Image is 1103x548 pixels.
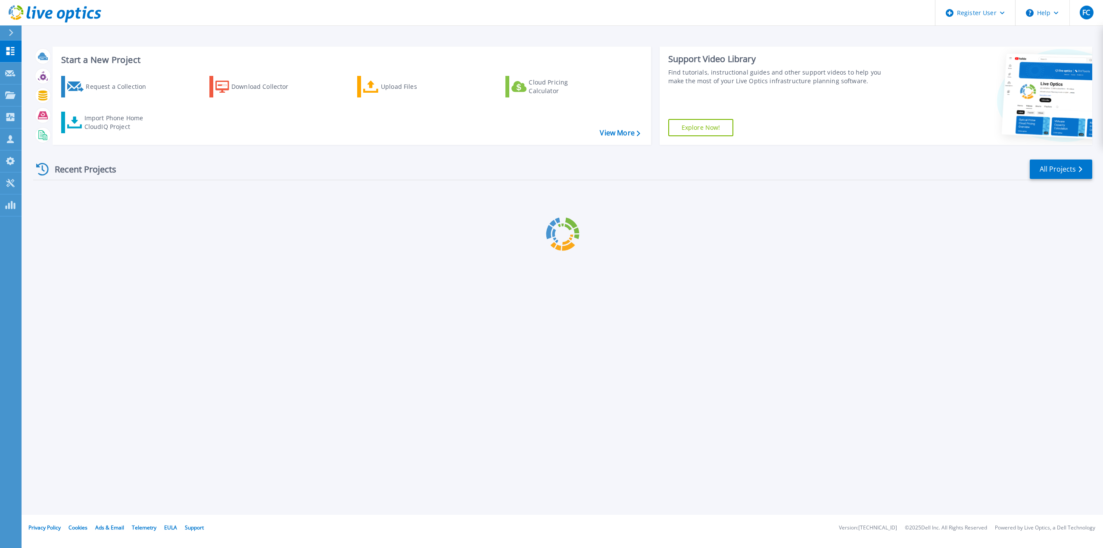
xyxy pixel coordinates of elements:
[381,78,450,95] div: Upload Files
[95,524,124,531] a: Ads & Email
[231,78,300,95] div: Download Collector
[209,76,305,97] a: Download Collector
[61,76,157,97] a: Request a Collection
[33,159,128,180] div: Recent Projects
[668,119,734,136] a: Explore Now!
[84,114,152,131] div: Import Phone Home CloudIQ Project
[164,524,177,531] a: EULA
[185,524,204,531] a: Support
[61,55,640,65] h3: Start a New Project
[505,76,601,97] a: Cloud Pricing Calculator
[668,68,892,85] div: Find tutorials, instructional guides and other support videos to help you make the most of your L...
[529,78,598,95] div: Cloud Pricing Calculator
[132,524,156,531] a: Telemetry
[28,524,61,531] a: Privacy Policy
[668,53,892,65] div: Support Video Library
[1082,9,1090,16] span: FC
[69,524,87,531] a: Cookies
[600,129,640,137] a: View More
[357,76,453,97] a: Upload Files
[905,525,987,531] li: © 2025 Dell Inc. All Rights Reserved
[86,78,155,95] div: Request a Collection
[1030,160,1092,179] a: All Projects
[839,525,897,531] li: Version: [TECHNICAL_ID]
[995,525,1095,531] li: Powered by Live Optics, a Dell Technology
